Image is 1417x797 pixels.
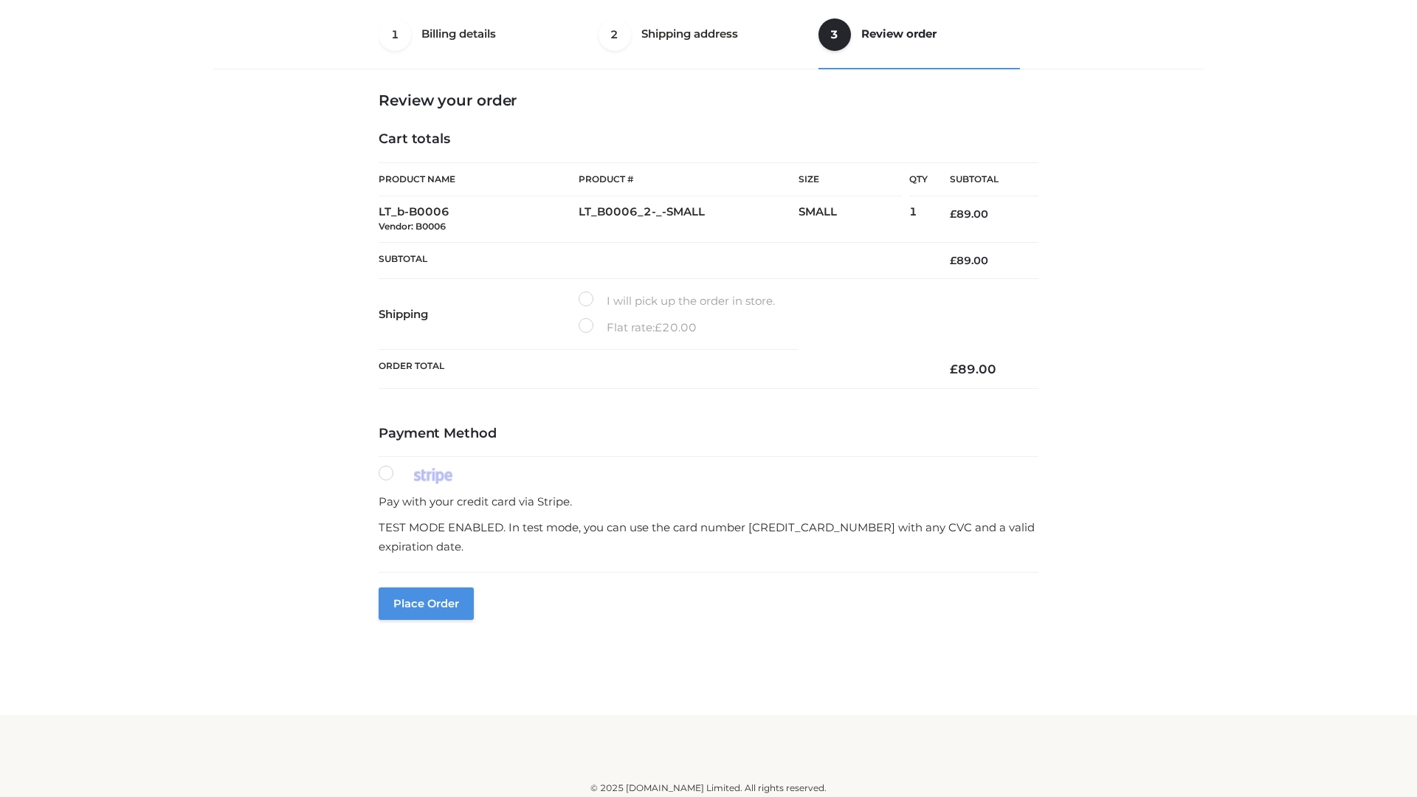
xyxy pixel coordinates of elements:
th: Subtotal [928,163,1038,196]
th: Order Total [379,350,928,389]
div: © 2025 [DOMAIN_NAME] Limited. All rights reserved. [219,781,1198,796]
td: SMALL [799,196,909,243]
span: £ [655,320,662,334]
td: LT_B0006_2-_-SMALL [579,196,799,243]
h3: Review your order [379,92,1038,109]
bdi: 89.00 [950,207,988,221]
th: Size [799,163,902,196]
td: LT_b-B0006 [379,196,579,243]
span: £ [950,207,956,221]
th: Product Name [379,162,579,196]
span: £ [950,362,958,376]
th: Subtotal [379,242,928,278]
h4: Cart totals [379,131,1038,148]
th: Product # [579,162,799,196]
button: Place order [379,587,474,620]
bdi: 20.00 [655,320,697,334]
bdi: 89.00 [950,362,996,376]
span: £ [950,254,956,267]
h4: Payment Method [379,426,1038,442]
small: Vendor: B0006 [379,221,446,232]
th: Shipping [379,279,579,350]
p: Pay with your credit card via Stripe. [379,492,1038,511]
td: 1 [909,196,928,243]
label: I will pick up the order in store. [579,291,775,311]
label: Flat rate: [579,318,697,337]
th: Qty [909,162,928,196]
p: TEST MODE ENABLED. In test mode, you can use the card number [CREDIT_CARD_NUMBER] with any CVC an... [379,518,1038,556]
bdi: 89.00 [950,254,988,267]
